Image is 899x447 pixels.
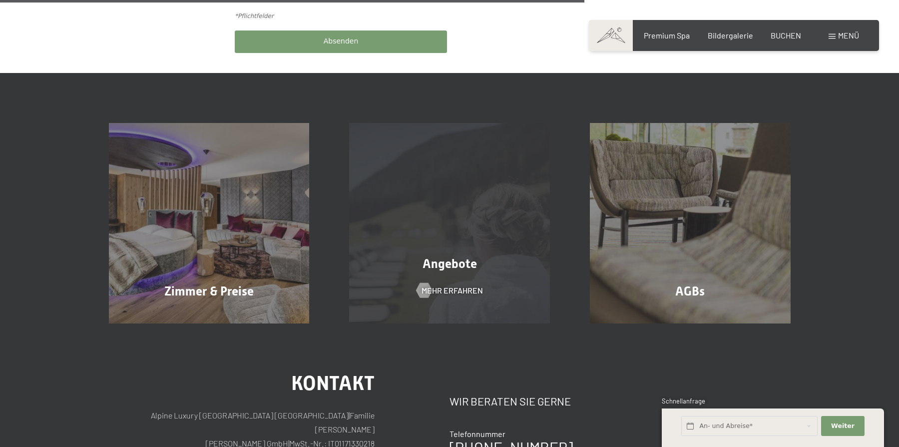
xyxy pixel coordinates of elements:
[349,410,350,420] span: |
[708,30,753,40] a: Bildergalerie
[449,429,505,438] span: Telefonnummer
[662,397,705,405] span: Schnellanfrage
[570,123,811,324] a: Urlaub in Südtirol im Hotel Schwarzenstein – Anfrage AGBs
[675,284,705,298] span: AGBs
[838,30,859,40] span: Menü
[291,371,375,395] span: Kontakt
[422,285,483,296] span: Mehr erfahren
[831,421,855,430] span: Weiter
[449,394,571,407] span: Wir beraten Sie gerne
[89,123,330,324] a: Urlaub in Südtirol im Hotel Schwarzenstein – Anfrage Zimmer & Preise
[164,284,254,298] span: Zimmer & Preise
[821,416,864,436] button: Weiter
[771,30,801,40] a: BUCHEN
[423,256,477,271] span: Angebote
[329,123,570,324] a: Urlaub in Südtirol im Hotel Schwarzenstein – Anfrage Angebote Mehr erfahren
[235,12,664,20] div: *Pflichtfelder
[235,30,447,53] button: Absenden
[324,36,359,46] span: Absenden
[644,30,690,40] a: Premium Spa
